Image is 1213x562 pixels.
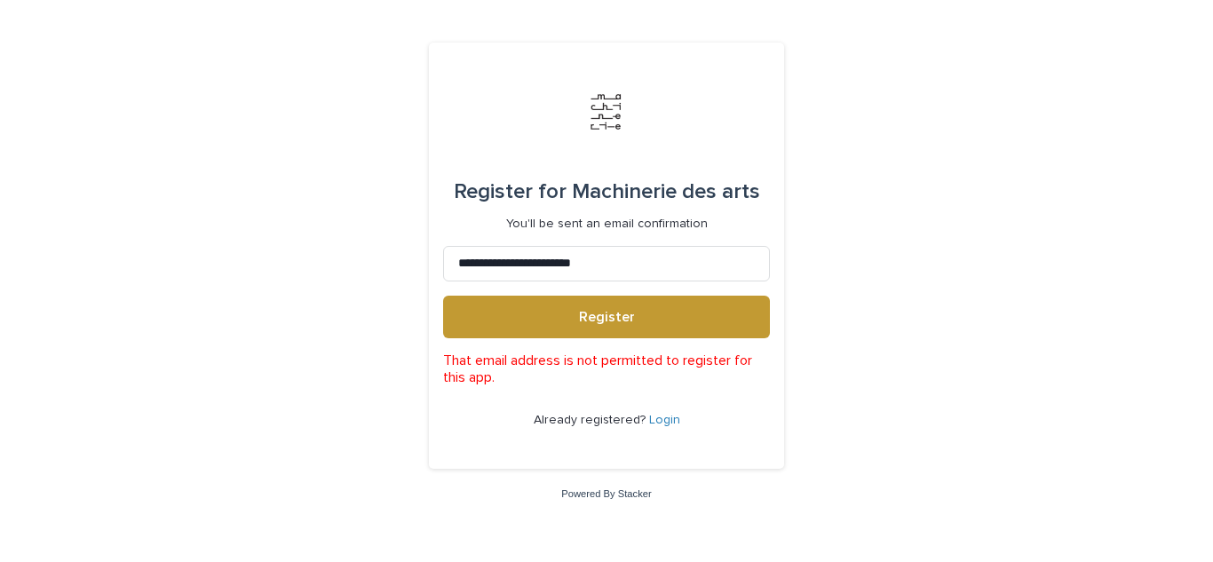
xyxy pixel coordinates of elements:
[534,414,649,426] span: Already registered?
[443,352,770,386] p: That email address is not permitted to register for this app.
[579,310,635,324] span: Register
[580,85,633,139] img: Jx8JiDZqSLW7pnA6nIo1
[454,167,760,217] div: Machinerie des arts
[506,217,708,232] p: You'll be sent an email confirmation
[443,296,770,338] button: Register
[649,414,680,426] a: Login
[454,181,567,202] span: Register for
[561,488,651,499] a: Powered By Stacker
